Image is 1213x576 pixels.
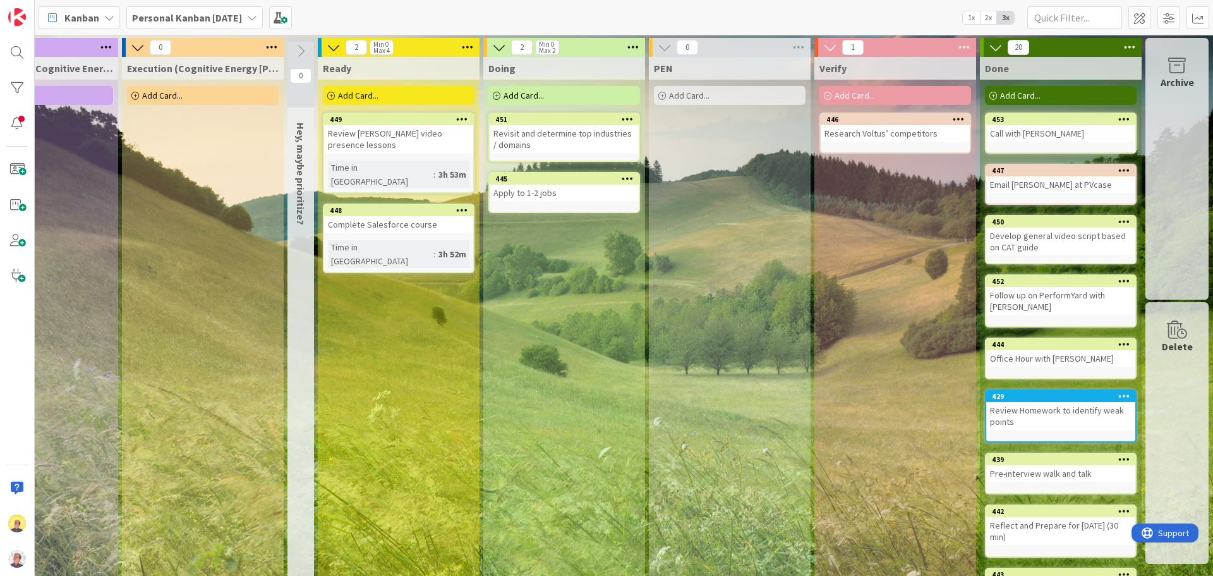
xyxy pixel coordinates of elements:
[986,276,1135,315] div: 452Follow up on PerformYard with [PERSON_NAME]
[835,90,875,101] span: Add Card...
[986,287,1135,315] div: Follow up on PerformYard with [PERSON_NAME]
[985,62,1009,75] span: Done
[290,68,311,83] span: 0
[490,125,639,153] div: Revisit and determine top industries / domains
[1000,90,1041,101] span: Add Card...
[842,40,864,55] span: 1
[677,40,698,55] span: 0
[488,172,640,213] a: 445Apply to 1-2 jobs
[490,185,639,201] div: Apply to 1-2 jobs
[986,114,1135,142] div: 453Call with [PERSON_NAME]
[324,125,473,153] div: Review [PERSON_NAME] video presence lessons
[963,11,980,24] span: 1x
[980,11,997,24] span: 2x
[985,389,1137,443] a: 429Review Homework to identify weak points
[132,11,242,24] b: Personal Kanban [DATE]
[324,205,473,216] div: 448
[985,338,1137,379] a: 444Office Hour with [PERSON_NAME]
[8,515,26,532] img: JW
[986,176,1135,193] div: Email [PERSON_NAME] at PVcase
[435,168,469,181] div: 3h 53m
[654,62,673,75] span: PEN
[488,113,640,162] a: 451Revisit and determine top industries / domains
[490,114,639,125] div: 451
[986,506,1135,545] div: 442Reflect and Prepare for [DATE] (30 min)
[992,277,1135,286] div: 452
[511,40,533,55] span: 2
[821,125,970,142] div: Research Voltus’ competitors
[986,350,1135,367] div: Office Hour with [PERSON_NAME]
[338,90,378,101] span: Add Card...
[986,391,1135,430] div: 429Review Homework to identify weak points
[992,340,1135,349] div: 444
[997,11,1014,24] span: 3x
[433,168,435,181] span: :
[324,205,473,233] div: 448Complete Salesforce course
[819,62,847,75] span: Verify
[323,113,474,193] a: 449Review [PERSON_NAME] video presence lessonsTime in [GEOGRAPHIC_DATA]:3h 53m
[986,465,1135,482] div: Pre-interview walk and talk
[488,62,516,75] span: Doing
[127,62,279,75] span: Execution (Cognitive Energy L-M)
[433,247,435,261] span: :
[539,47,555,54] div: Max 2
[992,455,1135,464] div: 439
[986,216,1135,255] div: 450Develop general video script based on CAT guide
[985,164,1137,205] a: 447Email [PERSON_NAME] at PVcase
[992,218,1135,226] div: 450
[821,114,970,125] div: 446
[323,204,474,273] a: 448Complete Salesforce courseTime in [GEOGRAPHIC_DATA]:3h 52m
[986,339,1135,367] div: 444Office Hour with [PERSON_NAME]
[986,125,1135,142] div: Call with [PERSON_NAME]
[495,115,639,124] div: 451
[323,62,351,75] span: Ready
[373,41,389,47] div: Min 0
[992,166,1135,175] div: 447
[294,123,307,225] span: Hey, maybe prioritize?
[142,90,183,101] span: Add Card...
[64,10,99,25] span: Kanban
[324,114,473,125] div: 449
[1008,40,1029,55] span: 20
[992,507,1135,516] div: 442
[992,392,1135,401] div: 429
[985,215,1137,264] a: 450Develop general video script based on CAT guide
[985,113,1137,154] a: 453Call with [PERSON_NAME]
[27,2,57,17] span: Support
[490,173,639,201] div: 445Apply to 1-2 jobs
[324,216,473,233] div: Complete Salesforce course
[985,274,1137,328] a: 452Follow up on PerformYard with [PERSON_NAME]
[150,40,171,55] span: 0
[373,47,390,54] div: Max 4
[986,454,1135,482] div: 439Pre-interview walk and talk
[986,165,1135,193] div: 447Email [PERSON_NAME] at PVcase
[435,247,469,261] div: 3h 52m
[986,276,1135,287] div: 452
[490,114,639,153] div: 451Revisit and determine top industries / domains
[986,391,1135,402] div: 429
[985,453,1137,494] a: 439Pre-interview walk and talk
[985,505,1137,558] a: 442Reflect and Prepare for [DATE] (30 min)
[992,115,1135,124] div: 453
[490,173,639,185] div: 445
[330,115,473,124] div: 449
[986,165,1135,176] div: 447
[1162,339,1193,354] div: Delete
[986,114,1135,125] div: 453
[986,517,1135,545] div: Reflect and Prepare for [DATE] (30 min)
[986,228,1135,255] div: Develop general video script based on CAT guide
[328,161,433,188] div: Time in [GEOGRAPHIC_DATA]
[819,113,971,154] a: 446Research Voltus’ competitors
[986,454,1135,465] div: 439
[986,216,1135,228] div: 450
[1161,75,1194,90] div: Archive
[986,506,1135,517] div: 442
[346,40,367,55] span: 2
[821,114,970,142] div: 446Research Voltus’ competitors
[328,240,433,268] div: Time in [GEOGRAPHIC_DATA]
[826,115,970,124] div: 446
[539,41,554,47] div: Min 0
[986,402,1135,430] div: Review Homework to identify weak points
[669,90,709,101] span: Add Card...
[324,114,473,153] div: 449Review [PERSON_NAME] video presence lessons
